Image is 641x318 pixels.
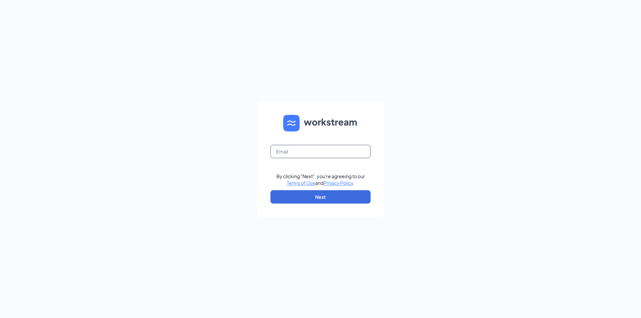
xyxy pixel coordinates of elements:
[270,145,371,158] input: Email
[287,180,315,186] a: Terms of Use
[324,180,353,186] a: Privacy Policy
[270,190,371,204] button: Next
[283,115,358,131] img: WS logo and Workstream text
[276,173,365,186] div: By clicking "Next", you're agreeing to our and .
